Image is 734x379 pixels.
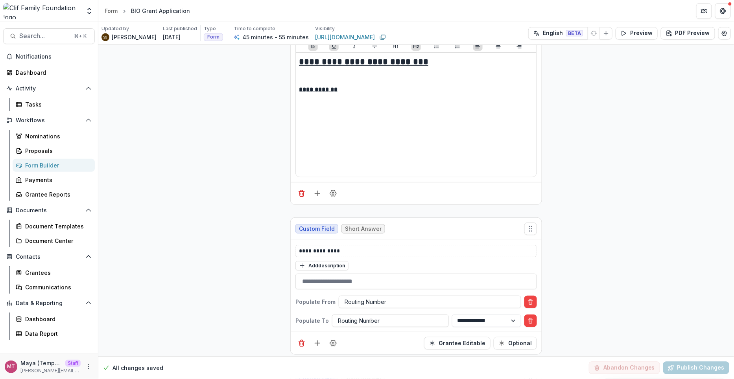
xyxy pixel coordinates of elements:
button: English BETA [528,27,588,40]
button: Heading 2 [411,41,421,51]
span: Contacts [16,254,82,260]
button: Underline [329,41,339,51]
button: Italicize [350,41,359,51]
div: Form [105,7,118,15]
button: Delete field [295,337,308,350]
div: Maya (Temporary Test) [7,364,15,369]
div: Payments [25,176,89,184]
div: BIO Grant Application [131,7,190,15]
button: More [84,362,93,372]
p: Maya (Temporary Test) [20,359,62,367]
a: Document Templates [13,220,95,233]
p: [PERSON_NAME][EMAIL_ADDRESS][DOMAIN_NAME] [20,367,81,374]
p: All changes saved [112,364,163,372]
p: Last published [163,25,197,32]
button: Add Language [600,27,612,40]
div: Document Templates [25,222,89,230]
button: Ordered List [453,41,462,51]
nav: breadcrumb [101,5,193,17]
span: Workflows [16,117,82,124]
p: Updated by [101,25,129,32]
p: Visibility [315,25,335,32]
button: Heading 1 [391,41,400,51]
p: Time to complete [234,25,275,32]
div: Nominations [25,132,89,140]
span: Activity [16,85,82,92]
button: Get Help [715,3,731,19]
p: 45 minutes - 55 minutes [242,33,309,41]
button: Add field [311,337,324,350]
a: Tasks [13,98,95,111]
button: Notifications [3,50,95,63]
a: Document Center [13,234,95,247]
p: Populate To [295,316,329,325]
button: Delete field [295,187,308,200]
button: Open Activity [3,82,95,95]
a: Data Report [13,327,95,340]
button: Refresh Translation [588,27,600,40]
button: Abandon Changes [589,362,660,374]
a: Payments [13,173,95,186]
button: Edit Form Settings [718,27,731,40]
div: Dashboard [16,68,89,77]
div: Grantee Reports [25,190,89,199]
span: Documents [16,207,82,214]
button: Publish Changes [663,362,729,374]
span: Search... [19,32,69,40]
button: Move field [524,223,537,235]
a: Grantee Reports [13,188,95,201]
button: Open Workflows [3,114,95,127]
a: Form [101,5,121,17]
p: Type [204,25,216,32]
button: Adddescription [295,261,349,270]
div: Proposals [25,147,89,155]
p: Staff [65,360,81,367]
button: Delete condition [524,315,537,327]
button: Partners [696,3,712,19]
button: Bold [308,41,318,51]
span: Form [207,34,219,40]
p: Populate From [295,298,336,306]
button: Required [494,337,537,350]
a: [URL][DOMAIN_NAME] [315,33,375,41]
button: Bullet List [432,41,441,51]
button: PDF Preview [661,27,715,40]
button: Align Left [473,41,483,51]
p: [DATE] [163,33,181,41]
button: Copy link [378,33,387,42]
div: ⌘ + K [72,32,88,40]
button: Add field [311,187,324,200]
button: Preview [616,27,658,40]
button: Open Contacts [3,250,95,263]
p: [PERSON_NAME] [112,33,157,41]
button: Align Center [494,41,503,51]
a: Dashboard [13,313,95,326]
img: Clif Family Foundation logo [3,3,81,19]
div: Communications [25,283,89,291]
div: Data Report [25,329,89,338]
div: Grantees [25,269,89,277]
button: Read Only Toggle [424,337,491,350]
a: Dashboard [3,66,95,79]
div: Form Builder [25,161,89,169]
button: Align Right [515,41,524,51]
span: Data & Reporting [16,300,82,307]
div: Dashboard [25,315,89,323]
span: Short Answer [345,226,382,232]
button: Search... [3,28,95,44]
button: Strike [370,41,380,51]
a: Form Builder [13,159,95,172]
div: Sarah Grady [103,36,108,39]
div: Document Center [25,237,89,245]
button: Open Data & Reporting [3,297,95,309]
a: Nominations [13,130,95,143]
a: Proposals [13,144,95,157]
button: Field Settings [327,337,339,350]
button: Field Settings [327,187,339,200]
span: Notifications [16,53,92,60]
button: Open Documents [3,204,95,217]
button: Delete condition [524,296,537,308]
a: Grantees [13,266,95,279]
span: Custom Field [299,226,335,232]
div: Tasks [25,100,89,109]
